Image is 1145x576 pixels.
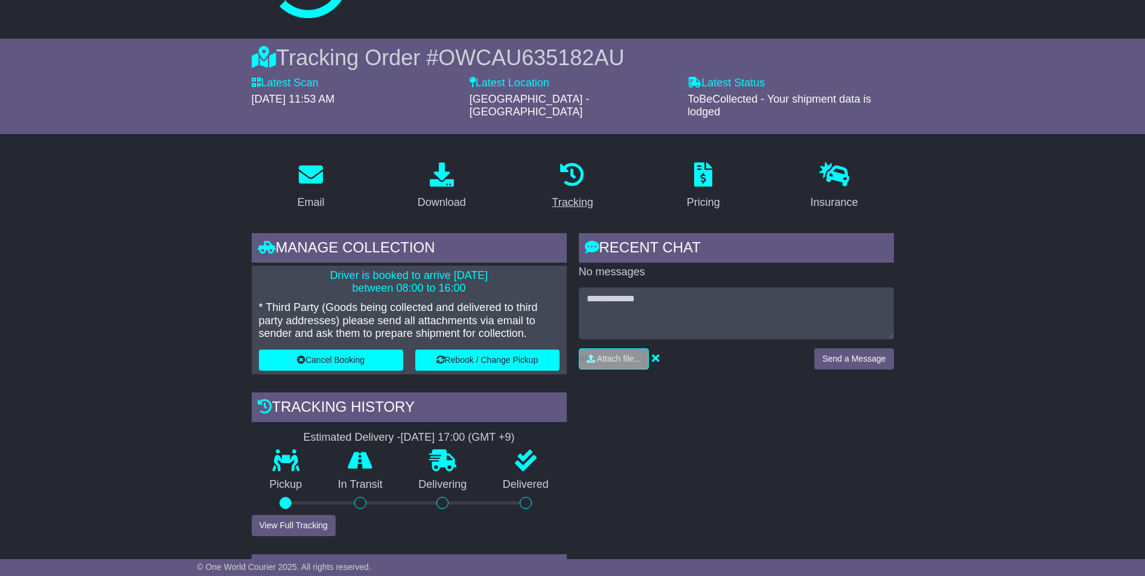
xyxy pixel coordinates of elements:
span: OWCAU635182AU [438,45,624,70]
a: Download [410,158,474,215]
button: Rebook / Change Pickup [415,350,560,371]
button: View Full Tracking [252,515,336,536]
p: Pickup [252,478,321,491]
a: Pricing [679,158,728,215]
div: Email [297,194,324,211]
p: Delivering [401,478,485,491]
div: Pricing [687,194,720,211]
div: Insurance [811,194,858,211]
span: [GEOGRAPHIC_DATA] - [GEOGRAPHIC_DATA] [470,93,589,118]
div: [DATE] 17:00 (GMT +9) [401,431,515,444]
span: [DATE] 11:53 AM [252,93,335,105]
div: Download [418,194,466,211]
div: Manage collection [252,233,567,266]
button: Send a Message [814,348,893,370]
div: Estimated Delivery - [252,431,567,444]
p: Delivered [485,478,567,491]
a: Email [289,158,332,215]
p: In Transit [320,478,401,491]
label: Latest Status [687,77,765,90]
div: RECENT CHAT [579,233,894,266]
label: Latest Location [470,77,549,90]
div: Tracking Order # [252,45,894,71]
label: Latest Scan [252,77,319,90]
button: Cancel Booking [259,350,403,371]
a: Insurance [803,158,866,215]
div: Tracking history [252,392,567,425]
span: © One World Courier 2025. All rights reserved. [197,562,371,572]
p: * Third Party (Goods being collected and delivered to third party addresses) please send all atta... [259,301,560,341]
a: Tracking [544,158,601,215]
p: No messages [579,266,894,279]
p: Driver is booked to arrive [DATE] between 08:00 to 16:00 [259,269,560,295]
span: ToBeCollected - Your shipment data is lodged [687,93,871,118]
div: Tracking [552,194,593,211]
